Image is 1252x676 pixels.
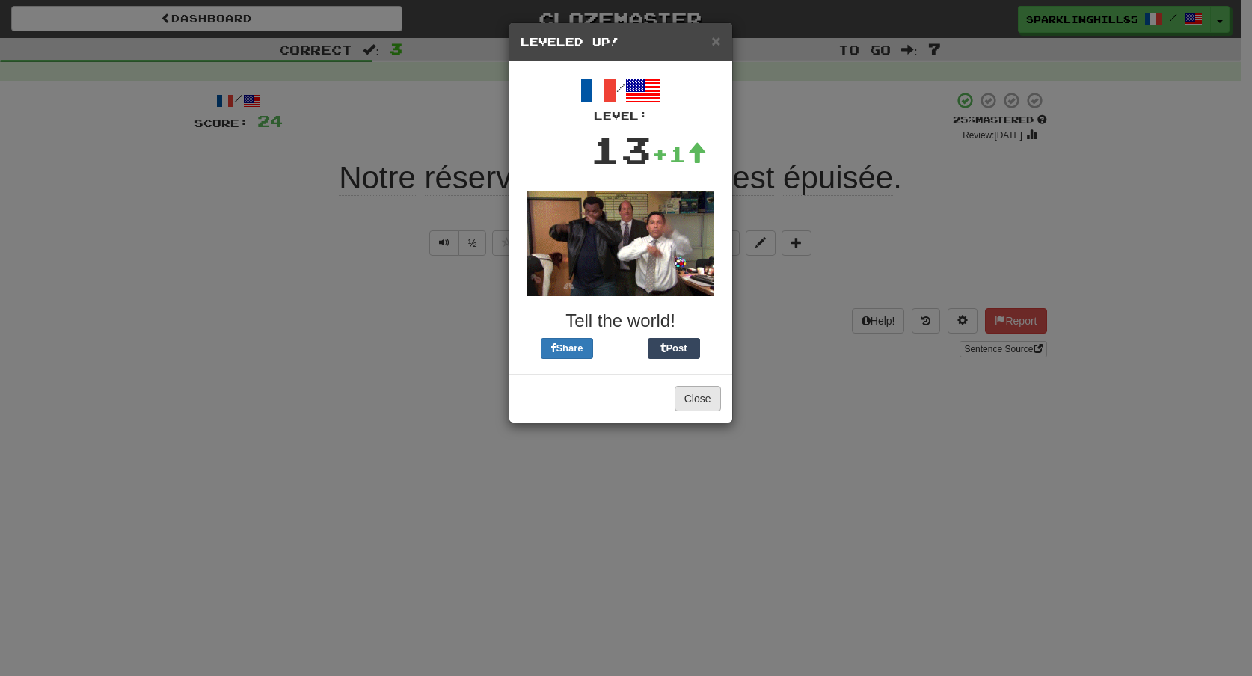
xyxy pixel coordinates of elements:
button: Close [711,33,720,49]
iframe: X Post Button [593,338,648,359]
button: Close [675,386,721,411]
span: × [711,32,720,49]
img: office-a80e9430007fca076a14268f5cfaac02a5711bd98b344892871d2edf63981756.gif [527,191,714,296]
div: / [521,73,721,123]
h5: Leveled Up! [521,34,721,49]
div: Level: [521,108,721,123]
h3: Tell the world! [521,311,721,331]
div: +1 [651,139,707,169]
button: Post [648,338,700,359]
div: 13 [590,123,651,176]
button: Share [541,338,593,359]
